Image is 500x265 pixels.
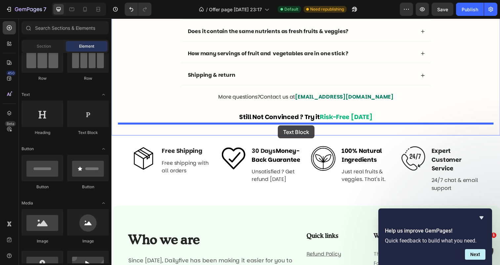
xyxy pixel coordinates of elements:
span: Default [284,6,298,12]
span: Toggle open [98,198,109,208]
div: Heading [21,130,63,136]
span: Hi there, Just checking in to see if the solution I shared earlier worked for you. We are looking... [29,19,111,70]
span: Text [21,92,30,98]
div: 450 [6,70,16,76]
div: Image [21,238,63,244]
div: Image [67,238,109,244]
h2: Help us improve GemPages! [385,227,485,235]
div: Undo/Redo [125,3,151,16]
iframe: Intercom notifications message [368,201,500,247]
div: Button [67,184,109,190]
button: Save [432,3,453,16]
span: Need republishing [310,6,344,12]
div: Beta [5,121,16,126]
button: 7 [3,3,49,16]
div: Row [21,75,63,81]
button: Next question [465,249,485,260]
div: Button [21,184,63,190]
span: Offer page [DATE] 23:17 [209,6,262,13]
span: Toggle open [98,144,109,154]
button: Hide survey [478,214,485,222]
span: Media [21,200,33,206]
div: Text Block [67,130,109,136]
span: 1 [491,233,496,238]
input: Search Sections & Elements [21,21,109,34]
span: Button [21,146,34,152]
p: 7 [43,5,46,13]
button: Publish [456,3,484,16]
span: Section [37,43,51,49]
span: Save [437,7,448,12]
span: / [206,6,208,13]
iframe: Design area [111,19,500,265]
span: Element [79,43,94,49]
span: Toggle open [98,89,109,100]
p: Quick feedback to build what you need. [385,238,485,244]
div: Publish [462,6,478,13]
div: Row [67,75,109,81]
div: Help us improve GemPages! [385,214,485,260]
p: Message from Pauline, sent 6h ago [29,25,114,31]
